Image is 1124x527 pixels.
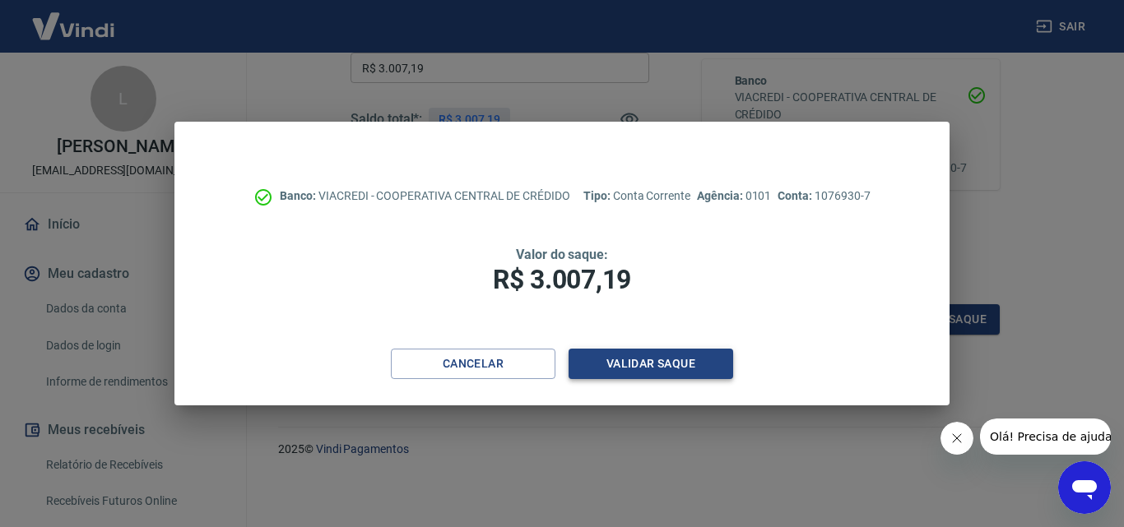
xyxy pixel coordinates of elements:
span: Olá! Precisa de ajuda? [10,12,138,25]
p: VIACREDI - COOPERATIVA CENTRAL DE CRÉDIDO [280,187,570,205]
span: R$ 3.007,19 [493,264,631,295]
span: Banco: [280,189,318,202]
button: Cancelar [391,349,555,379]
span: Tipo: [583,189,613,202]
p: Conta Corrente [583,187,690,205]
p: 0101 [697,187,771,205]
iframe: Mensagem da empresa [980,418,1111,455]
iframe: Botão para abrir a janela de mensagens [1058,461,1111,514]
p: 1076930-7 [778,187,870,205]
iframe: Fechar mensagem [941,422,973,455]
span: Agência: [697,189,745,202]
span: Valor do saque: [516,247,608,262]
span: Conta: [778,189,815,202]
button: Validar saque [569,349,733,379]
